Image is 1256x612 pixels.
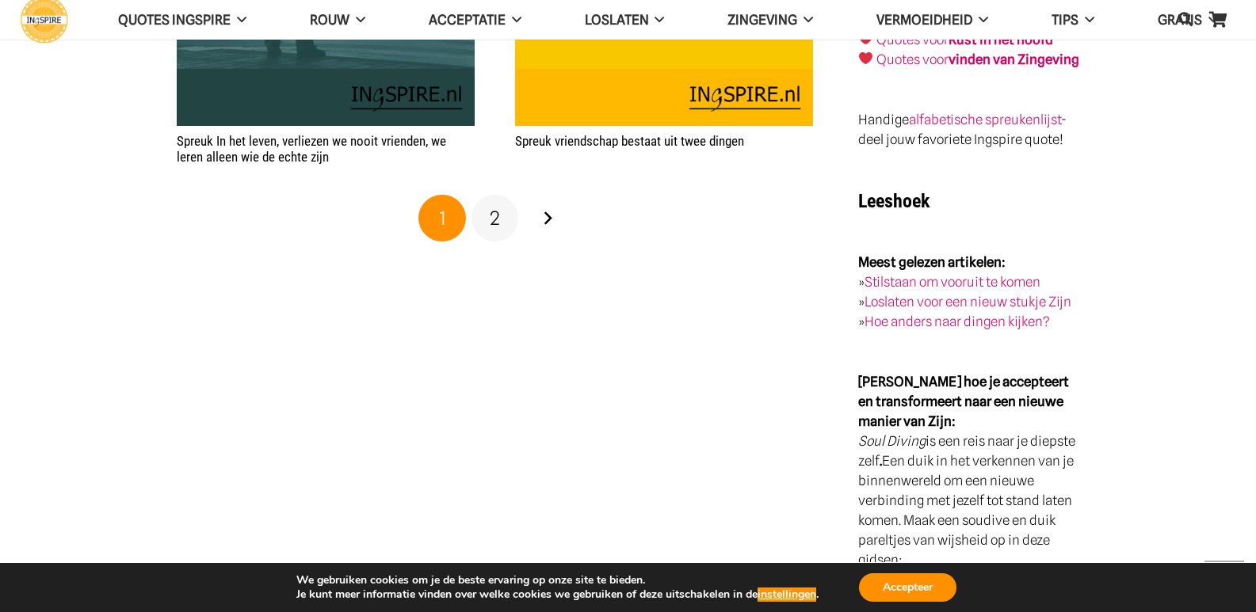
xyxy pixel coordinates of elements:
[858,374,1069,429] strong: [PERSON_NAME] hoe je accepteert en transformeert naar een nieuwe manier van Zijn:
[1170,1,1201,39] a: Zoeken
[876,12,972,28] span: VERMOEIDHEID
[865,274,1040,290] a: Stilstaan om vooruit te komen
[758,587,816,602] button: instellingen
[858,433,926,449] em: Soul Diving
[859,573,956,602] button: Accepteer
[880,453,882,469] strong: .
[858,254,1006,270] strong: Meest gelezen artikelen:
[177,133,446,165] a: Spreuk In het leven, verliezen we nooit vrienden, we leren alleen wie de echte zijn
[865,294,1071,310] a: Loslaten voor een nieuw stukje Zijn
[858,190,930,212] strong: Leeshoek
[490,207,500,230] span: 2
[118,12,231,28] span: QUOTES INGSPIRE
[909,112,1061,127] a: alfabetische spreukenlijst
[1158,12,1202,28] span: GRATIS
[418,195,466,242] span: Pagina 1
[1052,12,1078,28] span: TIPS
[439,207,446,230] span: 1
[876,32,1053,48] a: Quotes voorRust in het hoofd
[727,12,797,28] span: Zingeving
[310,12,349,28] span: ROUW
[858,110,1079,150] p: Handige - deel jouw favoriete Ingspire quote!
[471,195,519,242] a: Pagina 2
[1204,561,1244,600] a: Terug naar top
[949,51,1079,67] strong: vinden van Zingeving
[296,573,819,587] p: We gebruiken cookies om je de beste ervaring op onze site te bieden.
[859,51,872,65] img: ❤
[296,587,819,602] p: Je kunt meer informatie vinden over welke cookies we gebruiken of deze uitschakelen in de .
[515,133,744,149] a: Spreuk vriendschap bestaat uit twee dingen
[858,253,1079,332] p: » » »
[585,12,649,28] span: Loslaten
[429,12,506,28] span: Acceptatie
[949,32,1053,48] strong: Rust in het hoofd
[865,314,1050,329] a: Hoe anders naar dingen kijken?
[876,51,1079,67] a: Quotes voorvinden van Zingeving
